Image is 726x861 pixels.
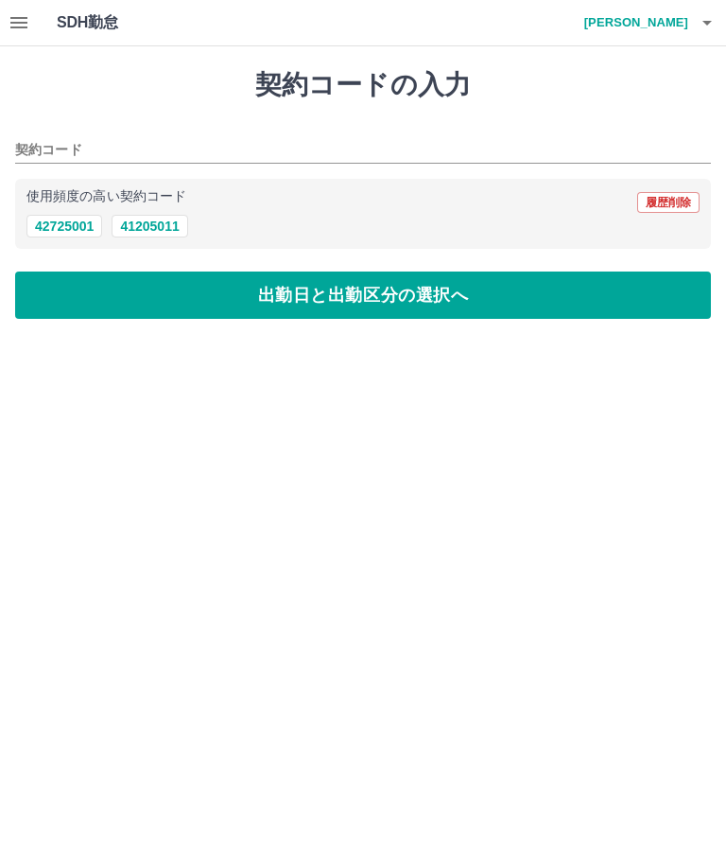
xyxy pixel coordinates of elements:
[112,215,187,237] button: 41205011
[637,192,700,213] button: 履歴削除
[15,69,711,101] h1: 契約コードの入力
[26,190,186,203] p: 使用頻度の高い契約コード
[15,272,711,319] button: 出勤日と出勤区分の選択へ
[26,215,102,237] button: 42725001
